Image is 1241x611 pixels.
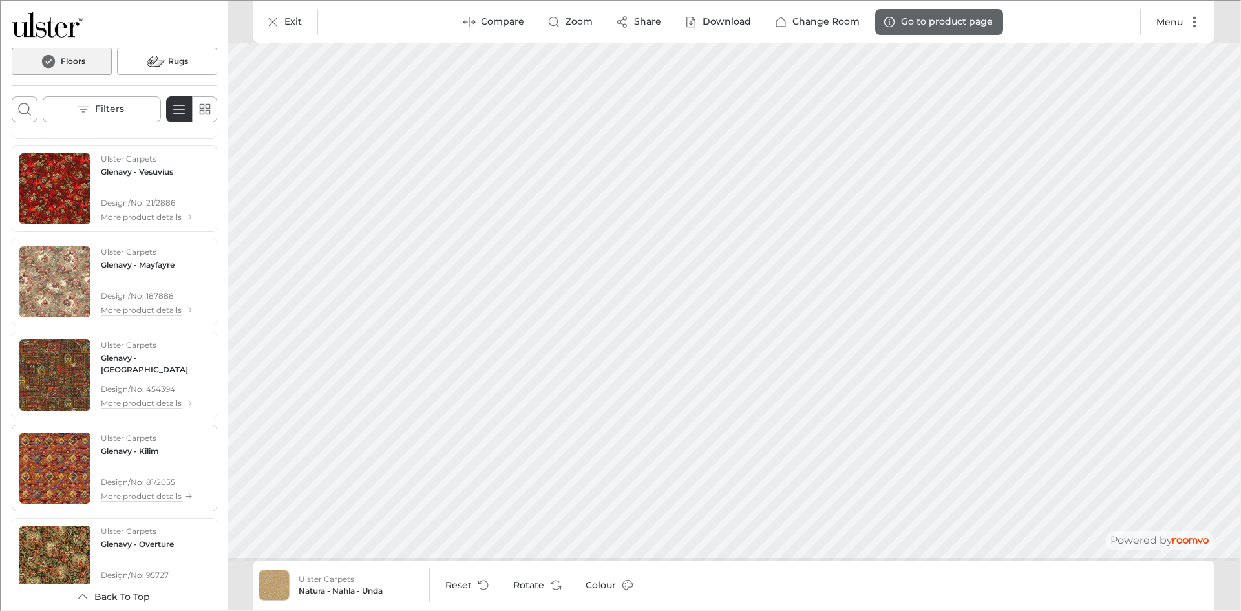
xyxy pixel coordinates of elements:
[502,571,569,597] button: Rotate Surface
[41,95,160,121] button: Open the filters menu
[1145,8,1207,34] button: More actions
[100,568,191,580] span: Design/No: 95727
[100,524,155,536] p: Ulster Carpets
[100,165,172,177] h4: Glenavy - Vesuvius
[100,382,208,394] span: Design/No: 454394
[480,14,523,27] p: Compare
[454,8,533,34] button: Enter compare mode
[607,8,670,34] button: Share
[100,489,180,501] p: More product details
[297,584,419,595] h6: Natura - Nahla - Unda
[10,423,216,510] div: See Glenavy - Kilim in the room
[10,583,216,608] button: Scroll back to the beginning
[100,395,208,409] button: More product details
[100,396,180,408] p: More product details
[116,47,216,74] button: Rugs
[100,196,191,208] span: Design/No: 21/2886
[434,571,496,597] button: Reset product
[100,289,191,301] span: Design/No: 187888
[701,14,750,27] p: Download
[10,237,216,324] div: See Glenavy - Mayfayre in the room
[165,95,216,121] div: Product List Mode Selector
[100,488,191,502] button: More product details
[765,8,869,34] button: Change Room
[10,47,111,74] button: Floors
[10,330,216,417] div: See Glenavy - Kashmir in the room
[1109,532,1207,546] div: The visualizer is powered by Roomvo.
[100,303,180,315] p: More product details
[18,152,89,223] img: Glenavy - Vesuvius. Link opens in a new window.
[283,14,301,27] p: Exit
[100,209,191,223] button: More product details
[10,517,216,603] div: See Glenavy - Overture in the room
[167,54,187,66] h6: Rugs
[297,572,353,584] p: Ulster Carpets
[574,571,641,597] button: Open color dialog
[293,568,423,599] button: Show details for Natura - Nahla
[100,152,155,164] p: Ulster Carpets
[100,302,191,316] button: More product details
[10,10,82,36] img: Logo representing Ulster Carpets.
[18,524,89,595] img: Glenavy - Overture. Link opens in a new window.
[10,95,36,121] button: Open search box
[564,14,591,27] p: Zoom
[190,95,216,121] button: Switch to simple view
[100,431,155,443] p: Ulster Carpets
[165,95,191,121] button: Switch to detail view
[900,14,992,27] p: Go to product page
[1171,537,1207,542] img: roomvo_wordmark.svg
[100,351,208,374] h4: Glenavy - Kashmir
[100,475,191,487] span: Design/No: 81/2055
[633,14,660,27] p: Share
[675,8,760,34] button: Download
[791,14,858,27] p: Change Room
[874,8,1002,34] button: Go to product page
[100,444,158,456] h4: Glenavy - Kilim
[100,581,191,595] button: More product details
[59,54,84,66] h6: Floors
[100,258,173,270] h4: Glenavy - Mayfayre
[100,210,180,222] p: More product details
[18,431,89,502] img: Glenavy - Kilim. Link opens in a new window.
[100,338,155,350] p: Ulster Carpets
[10,144,216,231] div: See Glenavy - Vesuvius in the room
[18,338,89,409] img: Glenavy - Kashmir. Link opens in a new window.
[18,245,89,316] img: Glenavy - Mayfayre. Link opens in a new window.
[1109,532,1207,546] p: Powered by
[258,569,288,599] img: Natura - Nahla
[100,537,173,549] h4: Glenavy - Overture
[10,10,82,36] a: Go to Ulster Carpets's website.
[94,102,123,114] p: Filters
[538,8,602,34] button: Zoom room image
[257,8,311,34] button: Exit
[100,245,155,257] p: Ulster Carpets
